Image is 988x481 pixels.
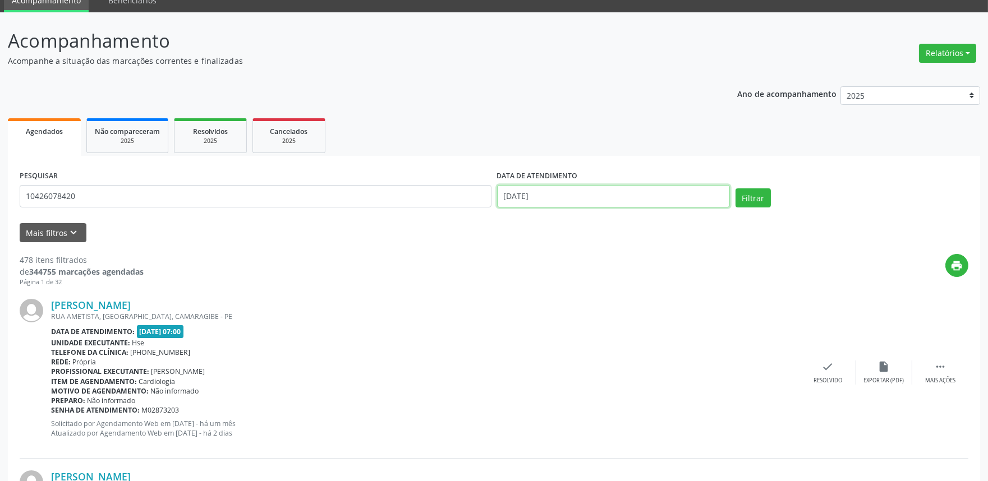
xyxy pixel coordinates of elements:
[142,405,180,415] span: M02873203
[88,396,136,405] span: Não informado
[497,185,730,207] input: Selecione um intervalo
[497,168,578,185] label: DATA DE ATENDIMENTO
[68,226,80,239] i: keyboard_arrow_down
[182,137,238,145] div: 2025
[139,377,176,386] span: Cardiologia
[51,312,800,321] div: RUA AMETISTA, [GEOGRAPHIC_DATA], CAMARAGIBE - PE
[95,127,160,136] span: Não compareceram
[20,223,86,243] button: Mais filtroskeyboard_arrow_down
[73,357,96,367] span: Própria
[864,377,904,385] div: Exportar (PDF)
[822,360,834,373] i: check
[20,254,144,266] div: 478 itens filtrados
[736,188,771,207] button: Filtrar
[51,396,85,405] b: Preparo:
[29,266,144,277] strong: 344755 marcações agendadas
[151,386,199,396] span: Não informado
[51,377,137,386] b: Item de agendamento:
[51,367,149,376] b: Profissional executante:
[951,260,963,272] i: print
[137,325,184,338] span: [DATE] 07:00
[51,386,149,396] b: Motivo de agendamento:
[20,168,58,185] label: PESQUISAR
[131,348,191,357] span: [PHONE_NUMBER]
[945,254,968,277] button: print
[20,185,491,207] input: Nome, código do beneficiário ou CPF
[925,377,955,385] div: Mais ações
[8,55,688,67] p: Acompanhe a situação das marcações correntes e finalizadas
[814,377,842,385] div: Resolvido
[261,137,317,145] div: 2025
[737,86,837,100] p: Ano de acompanhamento
[20,266,144,277] div: de
[26,127,63,136] span: Agendados
[95,137,160,145] div: 2025
[51,357,71,367] b: Rede:
[919,44,976,63] button: Relatórios
[20,299,43,322] img: img
[132,338,145,348] span: Hse
[20,277,144,287] div: Página 1 de 32
[151,367,205,376] span: [PERSON_NAME]
[51,338,130,348] b: Unidade executante:
[51,419,800,438] p: Solicitado por Agendamento Web em [DATE] - há um mês Atualizado por Agendamento Web em [DATE] - h...
[51,299,131,311] a: [PERSON_NAME]
[51,348,128,357] b: Telefone da clínica:
[878,360,890,373] i: insert_drive_file
[270,127,308,136] span: Cancelados
[8,27,688,55] p: Acompanhamento
[193,127,228,136] span: Resolvidos
[51,405,140,415] b: Senha de atendimento:
[51,327,135,336] b: Data de atendimento:
[934,360,946,373] i: 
